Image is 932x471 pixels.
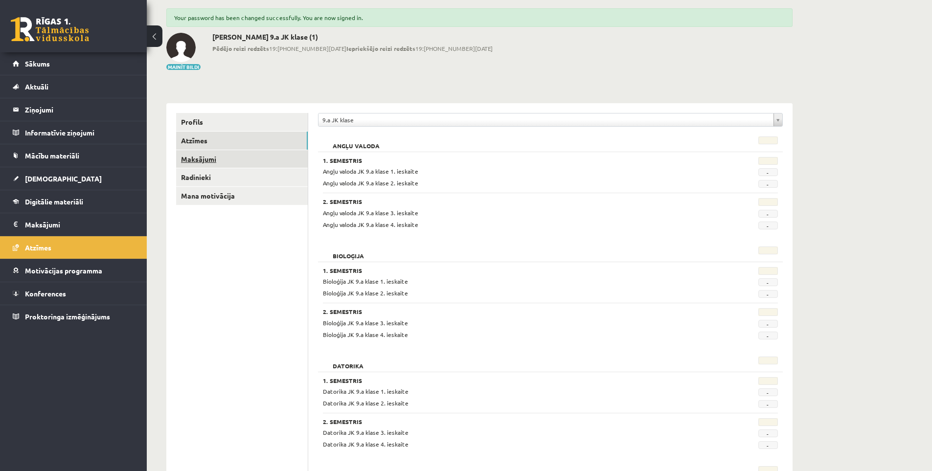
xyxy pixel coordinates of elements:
[13,282,135,305] a: Konferences
[13,144,135,167] a: Mācību materiāli
[25,213,135,236] legend: Maksājumi
[323,319,408,327] span: Bioloģija JK 9.a klase 3. ieskaite
[166,33,196,62] img: Dāvis Bezpaļčikovs
[758,222,778,229] span: -
[323,428,409,436] span: Datorika JK 9.a klase 3. ieskaite
[11,17,89,42] a: Rīgas 1. Tālmācības vidusskola
[323,179,418,187] span: Angļu valoda JK 9.a klase 2. ieskaite
[13,259,135,282] a: Motivācijas programma
[212,45,269,52] b: Pēdējo reizi redzēts
[323,167,418,175] span: Angļu valoda JK 9.a klase 1. ieskaite
[323,136,389,146] h2: Angļu valoda
[13,167,135,190] a: [DEMOGRAPHIC_DATA]
[323,399,409,407] span: Datorika JK 9.a klase 2. ieskaite
[323,247,374,256] h2: Bioloģija
[176,113,308,131] a: Profils
[323,440,409,448] span: Datorika JK 9.a klase 4. ieskaite
[323,221,418,228] span: Angļu valoda JK 9.a klase 4. ieskaite
[25,289,66,298] span: Konferences
[25,121,135,144] legend: Informatīvie ziņojumi
[13,305,135,328] a: Proktoringa izmēģinājums
[176,187,308,205] a: Mana motivācija
[758,332,778,339] span: -
[13,236,135,259] a: Atzīmes
[323,357,373,366] h2: Datorika
[323,387,409,395] span: Datorika JK 9.a klase 1. ieskaite
[13,75,135,98] a: Aktuāli
[176,150,308,168] a: Maksājumi
[758,441,778,449] span: -
[323,289,408,297] span: Bioloģija JK 9.a klase 2. ieskaite
[323,198,700,205] h3: 2. Semestris
[758,400,778,408] span: -
[25,82,48,91] span: Aktuāli
[318,113,782,126] a: 9.a JK klase
[758,429,778,437] span: -
[322,113,770,126] span: 9.a JK klase
[758,388,778,396] span: -
[758,210,778,218] span: -
[758,180,778,188] span: -
[25,151,79,160] span: Mācību materiāli
[25,243,51,252] span: Atzīmes
[758,278,778,286] span: -
[323,331,408,338] span: Bioloģija JK 9.a klase 4. ieskaite
[25,266,102,275] span: Motivācijas programma
[212,33,493,41] h2: [PERSON_NAME] 9.a JK klase (1)
[323,157,700,164] h3: 1. Semestris
[25,98,135,121] legend: Ziņojumi
[25,174,102,183] span: [DEMOGRAPHIC_DATA]
[758,290,778,298] span: -
[323,267,700,274] h3: 1. Semestris
[323,277,408,285] span: Bioloģija JK 9.a klase 1. ieskaite
[13,121,135,144] a: Informatīvie ziņojumi
[176,168,308,186] a: Radinieki
[323,377,700,384] h3: 1. Semestris
[13,190,135,213] a: Digitālie materiāli
[13,98,135,121] a: Ziņojumi
[166,64,201,70] button: Mainīt bildi
[323,308,700,315] h3: 2. Semestris
[176,132,308,150] a: Atzīmes
[346,45,415,52] b: Iepriekšējo reizi redzēts
[323,209,418,217] span: Angļu valoda JK 9.a klase 3. ieskaite
[13,52,135,75] a: Sākums
[166,8,793,27] div: Your password has been changed successfully. You are now signed in.
[323,418,700,425] h3: 2. Semestris
[25,59,50,68] span: Sākums
[25,197,83,206] span: Digitālie materiāli
[25,312,110,321] span: Proktoringa izmēģinājums
[758,320,778,328] span: -
[758,168,778,176] span: -
[13,213,135,236] a: Maksājumi
[212,44,493,53] span: 19:[PHONE_NUMBER][DATE] 19:[PHONE_NUMBER][DATE]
